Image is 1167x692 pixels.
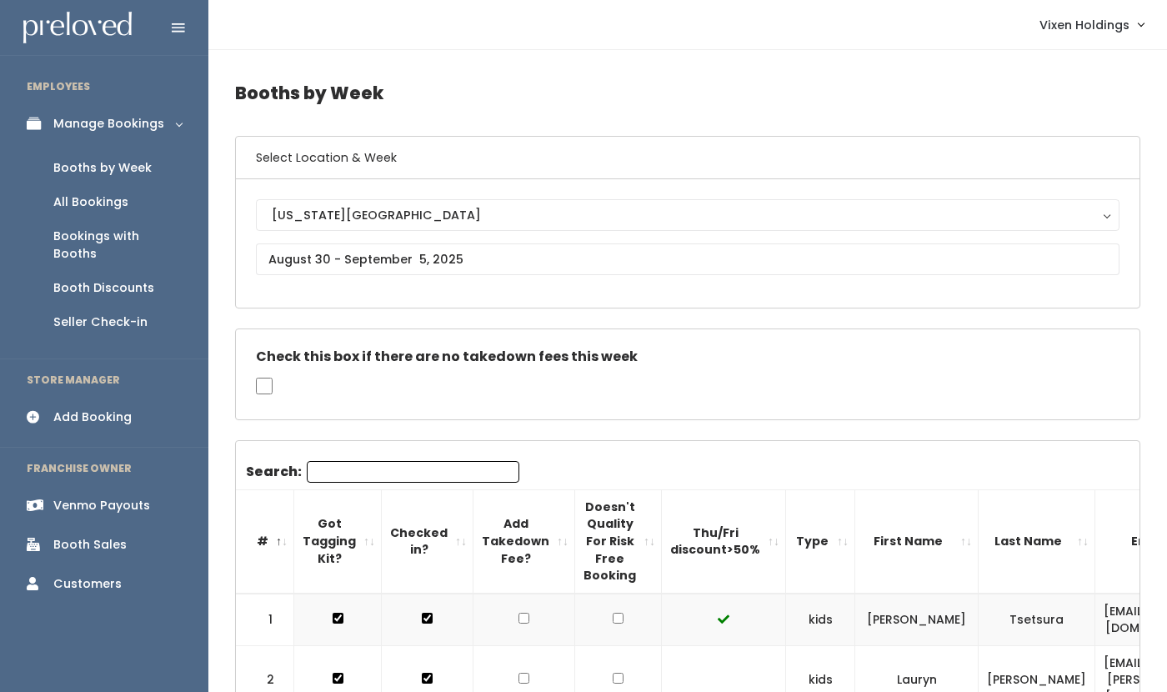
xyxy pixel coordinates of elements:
[23,12,132,44] img: preloved logo
[979,489,1095,593] th: Last Name: activate to sort column ascending
[236,594,294,646] td: 1
[256,243,1119,275] input: August 30 - September 5, 2025
[236,489,294,593] th: #: activate to sort column descending
[235,70,1140,116] h4: Booths by Week
[53,228,182,263] div: Bookings with Booths
[246,461,519,483] label: Search:
[236,137,1139,179] h6: Select Location & Week
[53,279,154,297] div: Booth Discounts
[979,594,1095,646] td: Tsetsura
[53,536,127,554] div: Booth Sales
[307,461,519,483] input: Search:
[855,594,979,646] td: [PERSON_NAME]
[1023,7,1160,43] a: Vixen Holdings
[473,489,575,593] th: Add Takedown Fee?: activate to sort column ascending
[53,313,148,331] div: Seller Check-in
[786,489,855,593] th: Type: activate to sort column ascending
[662,489,786,593] th: Thu/Fri discount&gt;50%: activate to sort column ascending
[53,115,164,133] div: Manage Bookings
[786,594,855,646] td: kids
[294,489,382,593] th: Got Tagging Kit?: activate to sort column ascending
[53,193,128,211] div: All Bookings
[382,489,473,593] th: Checked in?: activate to sort column ascending
[575,489,662,593] th: Doesn't Quality For Risk Free Booking : activate to sort column ascending
[256,349,1119,364] h5: Check this box if there are no takedown fees this week
[272,206,1104,224] div: [US_STATE][GEOGRAPHIC_DATA]
[53,409,132,426] div: Add Booking
[53,159,152,177] div: Booths by Week
[855,489,979,593] th: First Name: activate to sort column ascending
[1039,16,1129,34] span: Vixen Holdings
[53,497,150,514] div: Venmo Payouts
[256,199,1119,231] button: [US_STATE][GEOGRAPHIC_DATA]
[53,575,122,593] div: Customers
